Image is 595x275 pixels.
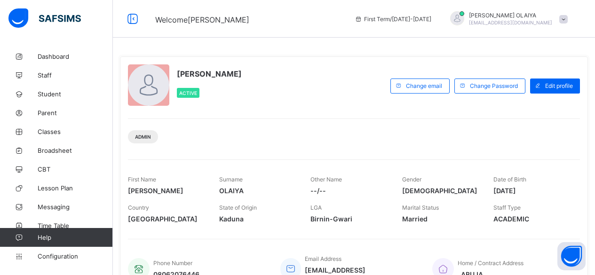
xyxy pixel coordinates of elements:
span: Change Password [470,82,518,89]
span: Date of Birth [493,176,526,183]
span: CBT [38,165,113,173]
span: Edit profile [545,82,573,89]
span: Staff Type [493,204,521,211]
span: Classes [38,128,113,135]
span: Kaduna [219,215,296,223]
span: Home / Contract Address [458,259,524,267]
span: Time Table [38,222,113,229]
span: Email Address [305,255,341,262]
span: [PERSON_NAME] [177,69,242,79]
span: Lesson Plan [38,184,113,192]
span: [DEMOGRAPHIC_DATA] [402,187,479,195]
span: First Name [128,176,156,183]
span: Messaging [38,203,113,211]
span: Help [38,234,112,241]
span: --/-- [310,187,388,195]
span: Admin [135,134,151,140]
span: ACADEMIC [493,215,571,223]
span: Welcome [PERSON_NAME] [155,15,249,24]
span: [PERSON_NAME] [128,187,205,195]
span: [PERSON_NAME] OLAIYA [469,12,552,19]
span: [DATE] [493,187,571,195]
span: Active [179,90,197,96]
span: State of Origin [219,204,257,211]
span: LGA [310,204,322,211]
span: Dashboard [38,53,113,60]
span: Phone Number [153,259,192,267]
button: Open asap [557,242,586,270]
span: Birnin-Gwari [310,215,388,223]
span: Change email [406,82,442,89]
span: Configuration [38,252,112,260]
span: Staff [38,71,113,79]
div: CHRISTYOLAIYA [441,11,572,27]
span: Parent [38,109,113,117]
span: Surname [219,176,243,183]
span: Gender [402,176,421,183]
span: [GEOGRAPHIC_DATA] [128,215,205,223]
span: Marital Status [402,204,439,211]
span: Married [402,215,479,223]
span: session/term information [355,16,431,23]
span: [EMAIL_ADDRESS][DOMAIN_NAME] [469,20,552,25]
span: Other Name [310,176,342,183]
span: Student [38,90,113,98]
span: Country [128,204,149,211]
span: Broadsheet [38,147,113,154]
span: OLAIYA [219,187,296,195]
img: safsims [8,8,81,28]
